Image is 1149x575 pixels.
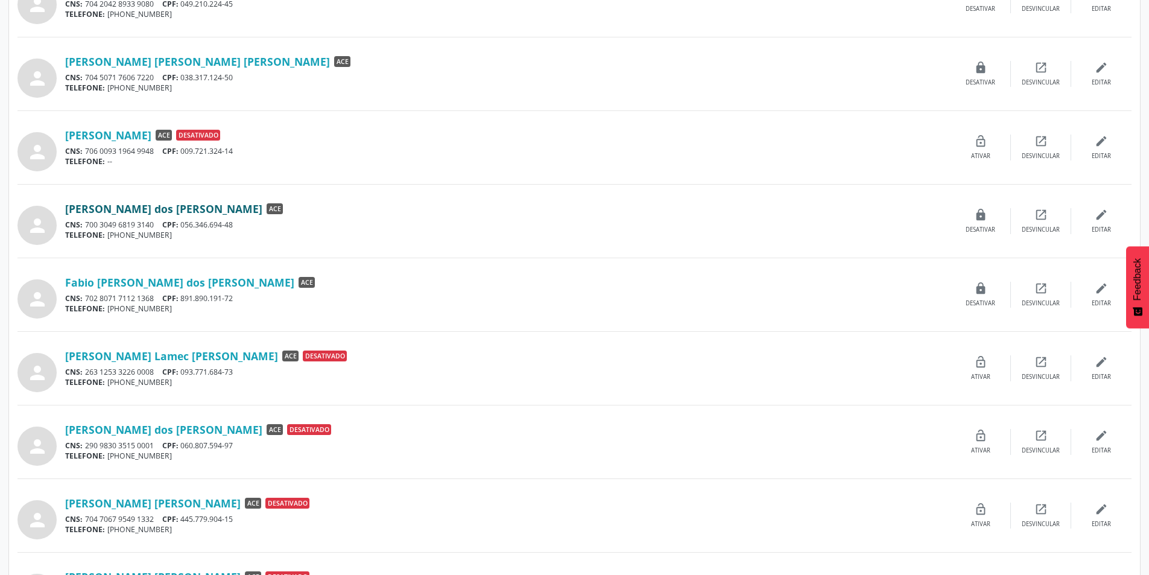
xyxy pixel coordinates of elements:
[1034,429,1048,442] i: open_in_new
[971,446,990,455] div: Ativar
[65,440,951,451] div: 290 9830 3515 0001 060.807.594-97
[1034,503,1048,516] i: open_in_new
[27,362,48,384] i: person
[1022,152,1060,160] div: Desvincular
[65,220,951,230] div: 700 3049 6819 3140 056.346.694-48
[162,220,179,230] span: CPF:
[27,215,48,237] i: person
[1132,258,1143,300] span: Feedback
[65,230,105,240] span: TELEFONE:
[65,83,951,93] div: [PHONE_NUMBER]
[966,5,995,13] div: Desativar
[27,68,48,89] i: person
[65,146,83,156] span: CNS:
[65,377,951,387] div: [PHONE_NUMBER]
[65,230,951,240] div: [PHONE_NUMBER]
[65,524,951,535] div: [PHONE_NUMBER]
[65,83,105,93] span: TELEFONE:
[1034,135,1048,148] i: open_in_new
[27,141,48,163] i: person
[287,424,331,435] span: Desativado
[966,299,995,308] div: Desativar
[267,203,283,214] span: ACE
[1022,299,1060,308] div: Desvincular
[27,436,48,457] i: person
[65,303,105,314] span: TELEFONE:
[974,429,987,442] i: lock_open
[971,373,990,381] div: Ativar
[27,288,48,310] i: person
[162,440,179,451] span: CPF:
[1095,208,1108,221] i: edit
[1092,373,1111,381] div: Editar
[267,424,283,435] span: ACE
[65,349,278,363] a: [PERSON_NAME] Lamec [PERSON_NAME]
[65,276,294,289] a: Fabio [PERSON_NAME] dos [PERSON_NAME]
[299,277,315,288] span: ACE
[974,61,987,74] i: lock
[162,146,179,156] span: CPF:
[65,440,83,451] span: CNS:
[966,226,995,234] div: Desativar
[1095,429,1108,442] i: edit
[65,146,951,156] div: 706 0093 1964 9948 009.721.324-14
[65,72,951,83] div: 704 5071 7606 7220 038.317.124-50
[65,524,105,535] span: TELEFONE:
[162,72,179,83] span: CPF:
[162,514,179,524] span: CPF:
[1092,226,1111,234] div: Editar
[1092,78,1111,87] div: Editar
[974,282,987,295] i: lock
[1092,152,1111,160] div: Editar
[1034,61,1048,74] i: open_in_new
[1022,5,1060,13] div: Desvincular
[1092,520,1111,529] div: Editar
[65,129,151,142] a: [PERSON_NAME]
[1095,355,1108,369] i: edit
[1092,446,1111,455] div: Editar
[65,202,262,215] a: [PERSON_NAME] dos [PERSON_NAME]
[65,451,105,461] span: TELEFONE:
[65,497,241,510] a: [PERSON_NAME] [PERSON_NAME]
[65,367,83,377] span: CNS:
[1034,355,1048,369] i: open_in_new
[65,9,951,19] div: [PHONE_NUMBER]
[303,351,347,361] span: Desativado
[162,367,179,377] span: CPF:
[65,377,105,387] span: TELEFONE:
[265,498,309,509] span: Desativado
[974,503,987,516] i: lock_open
[65,514,83,524] span: CNS:
[974,135,987,148] i: lock_open
[65,156,951,167] div: --
[65,451,951,461] div: [PHONE_NUMBER]
[282,351,299,361] span: ACE
[245,498,261,509] span: ACE
[65,514,951,524] div: 704 7067 9549 1332 445.779.904-15
[65,367,951,377] div: 263 1253 3226 0008 093.771.684-73
[65,55,330,68] a: [PERSON_NAME] [PERSON_NAME] [PERSON_NAME]
[971,520,990,529] div: Ativar
[1022,446,1060,455] div: Desvincular
[1095,135,1108,148] i: edit
[334,56,350,67] span: ACE
[27,509,48,531] i: person
[966,78,995,87] div: Desativar
[65,156,105,167] span: TELEFONE:
[1095,282,1108,295] i: edit
[1022,373,1060,381] div: Desvincular
[65,293,951,303] div: 702 8071 7112 1368 891.890.191-72
[156,130,172,141] span: ACE
[971,152,990,160] div: Ativar
[1022,520,1060,529] div: Desvincular
[65,9,105,19] span: TELEFONE:
[65,220,83,230] span: CNS:
[1126,246,1149,328] button: Feedback - Mostrar pesquisa
[1095,503,1108,516] i: edit
[1034,282,1048,295] i: open_in_new
[65,423,262,436] a: [PERSON_NAME] dos [PERSON_NAME]
[974,355,987,369] i: lock_open
[1022,226,1060,234] div: Desvincular
[1092,5,1111,13] div: Editar
[65,72,83,83] span: CNS:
